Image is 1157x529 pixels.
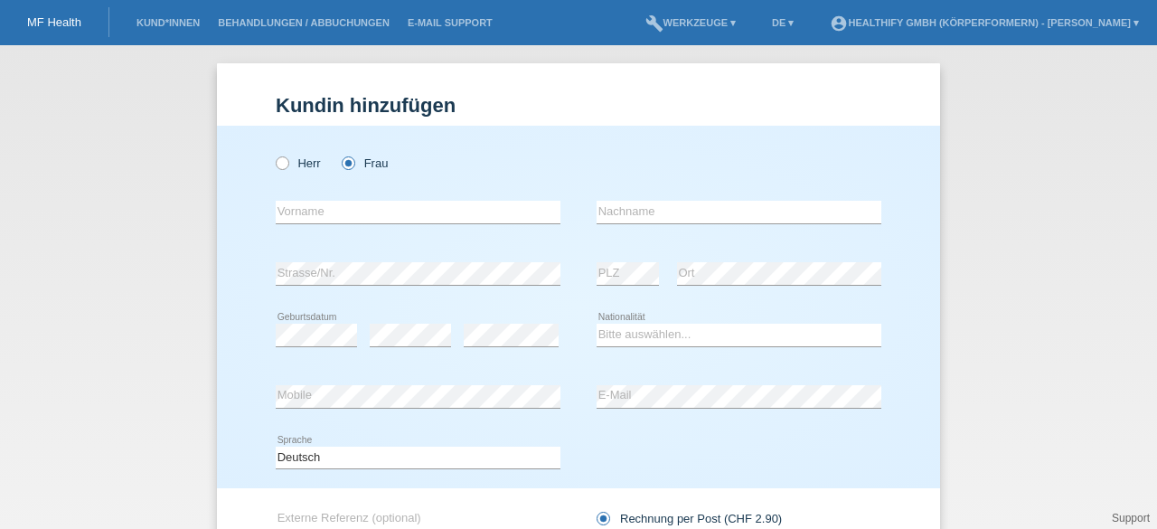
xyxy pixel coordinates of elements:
a: MF Health [27,15,81,29]
a: Support [1112,512,1150,524]
label: Rechnung per Post (CHF 2.90) [597,512,782,525]
input: Frau [342,156,353,168]
a: buildWerkzeuge ▾ [636,17,746,28]
label: Frau [342,156,388,170]
a: DE ▾ [763,17,803,28]
input: Herr [276,156,287,168]
a: Behandlungen / Abbuchungen [209,17,399,28]
i: build [645,14,663,33]
label: Herr [276,156,321,170]
h1: Kundin hinzufügen [276,94,881,117]
a: account_circleHealthify GmbH (Körperformern) - [PERSON_NAME] ▾ [821,17,1148,28]
i: account_circle [830,14,848,33]
a: Kund*innen [127,17,209,28]
a: E-Mail Support [399,17,502,28]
